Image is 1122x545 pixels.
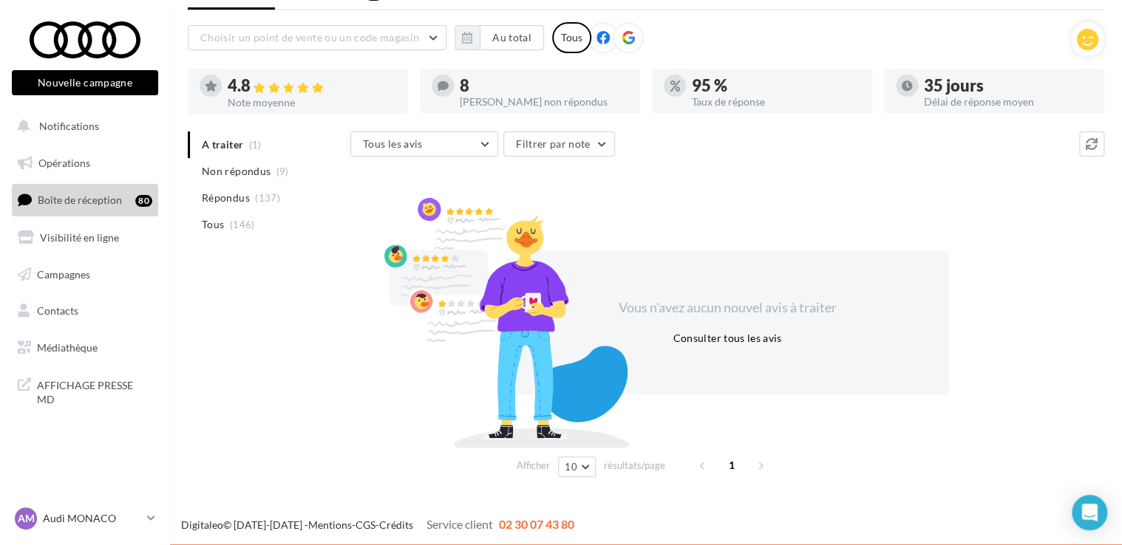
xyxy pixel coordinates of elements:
span: Opérations [38,157,90,169]
div: 4.8 [228,78,396,95]
a: AFFICHAGE PRESSE MD [9,369,161,413]
button: 10 [558,456,596,477]
a: Campagnes [9,259,161,290]
span: résultats/page [604,459,665,473]
div: Délai de réponse moyen [924,97,1092,107]
a: Crédits [379,518,413,531]
span: (137) [255,192,280,204]
span: Boîte de réception [38,193,122,206]
button: Au total [455,25,544,50]
span: Tous [202,217,224,232]
span: Contacts [37,304,78,317]
p: Audi MONACO [43,511,141,526]
span: Visibilité en ligne [40,231,119,244]
a: Opérations [9,148,161,179]
div: 95 % [692,78,860,94]
a: Contacts [9,295,161,326]
button: Nouvelle campagne [12,70,158,95]
span: Non répondus [202,164,271,179]
button: Filtrer par note [503,131,615,157]
a: Médiathèque [9,332,161,363]
span: Notifications [39,120,99,132]
span: © [DATE]-[DATE] - - - [181,518,574,531]
span: Répondus [202,191,250,205]
button: Choisir un point de vente ou un code magasin [188,25,446,50]
button: Au total [480,25,544,50]
div: Taux de réponse [692,97,860,107]
button: Notifications [9,111,155,142]
a: Boîte de réception80 [9,184,161,216]
span: Campagnes [37,267,90,280]
button: Consulter tous les avis [667,329,787,347]
button: Tous les avis [350,131,498,157]
div: 80 [135,195,152,207]
div: Tous [552,22,591,53]
span: (146) [230,219,255,230]
span: AM [18,511,35,526]
div: Note moyenne [228,97,396,108]
span: Service client [426,517,493,531]
a: Visibilité en ligne [9,222,161,253]
span: Afficher [517,459,550,473]
span: (9) [276,165,289,177]
div: 8 [460,78,628,94]
a: CGS [356,518,375,531]
a: Mentions [308,518,352,531]
a: AM Audi MONACO [12,504,158,532]
span: 1 [720,453,744,477]
span: 10 [565,461,577,473]
span: 02 30 07 43 80 [499,517,574,531]
div: [PERSON_NAME] non répondus [460,97,628,107]
span: Tous les avis [363,137,423,150]
span: Choisir un point de vente ou un code magasin [200,31,419,44]
div: Open Intercom Messenger [1072,495,1107,530]
span: AFFICHAGE PRESSE MD [37,375,152,407]
a: Digitaleo [181,518,223,531]
div: 35 jours [924,78,1092,94]
span: Médiathèque [37,341,98,354]
div: Vous n'avez aucun nouvel avis à traiter [600,298,854,318]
